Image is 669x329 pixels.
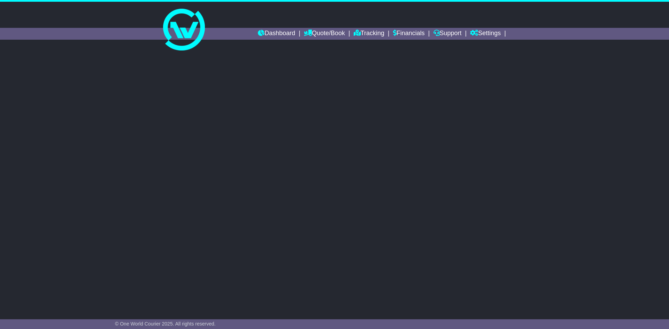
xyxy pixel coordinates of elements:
a: Quote/Book [304,28,345,40]
a: Financials [393,28,425,40]
a: Tracking [354,28,384,40]
span: © One World Courier 2025. All rights reserved. [115,321,216,327]
a: Settings [470,28,501,40]
a: Support [433,28,462,40]
a: Dashboard [258,28,295,40]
